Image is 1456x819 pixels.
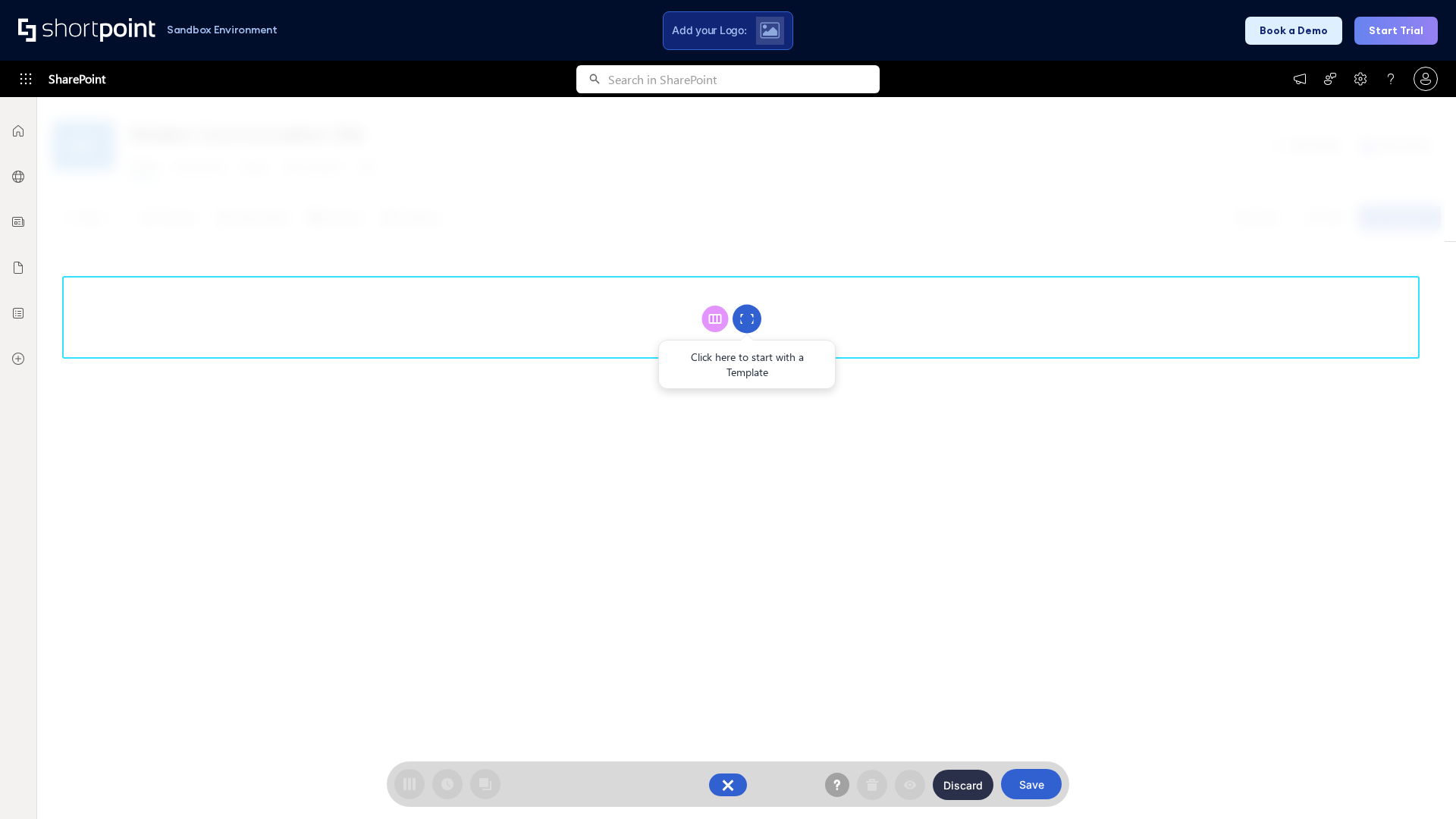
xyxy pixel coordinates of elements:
[933,770,993,800] button: Discard
[608,65,880,93] input: Search in SharePoint
[167,26,278,34] h1: Sandbox Environment
[49,61,105,97] span: SharePoint
[1245,17,1342,45] button: Book a Demo
[1001,769,1062,799] button: Save
[1354,17,1438,45] button: Start Trial
[1380,746,1456,819] iframe: Chat Widget
[760,22,780,39] img: Upload logo
[672,24,746,37] span: Add your Logo:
